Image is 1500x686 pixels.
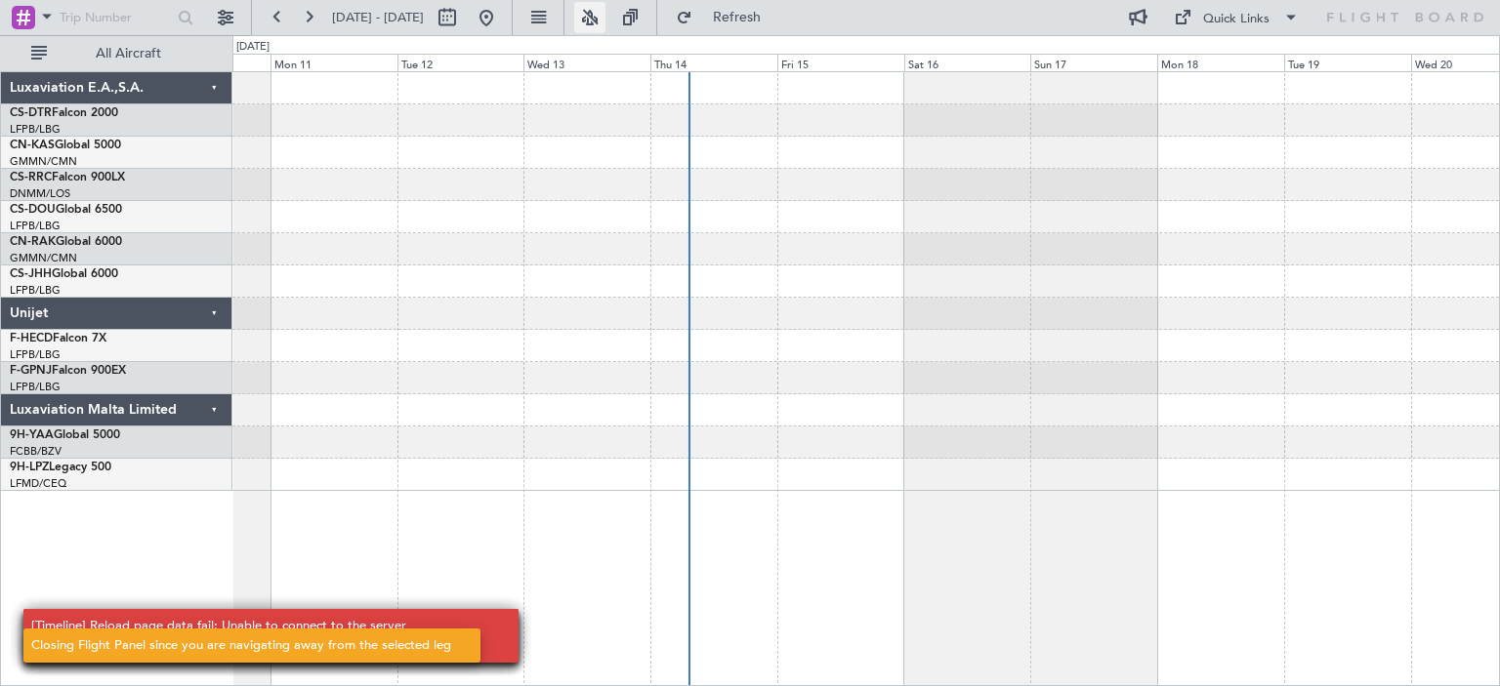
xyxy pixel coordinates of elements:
[10,219,61,233] a: LFPB/LBG
[777,54,904,71] div: Fri 15
[10,154,77,169] a: GMMN/CMN
[51,47,206,61] span: All Aircraft
[10,172,52,183] span: CS-RRC
[10,283,61,298] a: LFPB/LBG
[904,54,1031,71] div: Sat 16
[1030,54,1157,71] div: Sun 17
[10,186,70,201] a: DNMM/LOS
[10,268,118,280] a: CS-JHHGlobal 6000
[10,429,54,441] span: 9H-YAA
[10,333,106,344] a: F-HECDFalcon 7X
[10,444,62,459] a: FCBB/BZV
[10,140,121,151] a: CN-KASGlobal 5000
[523,54,650,71] div: Wed 13
[10,107,52,119] span: CS-DTR
[10,204,56,216] span: CS-DOU
[10,236,122,248] a: CN-RAKGlobal 6000
[60,3,172,32] input: Trip Number
[10,365,126,377] a: F-GPNJFalcon 900EX
[31,636,451,656] div: Closing Flight Panel since you are navigating away from the selected leg
[10,365,52,377] span: F-GPNJ
[21,38,212,69] button: All Aircraft
[10,107,118,119] a: CS-DTRFalcon 2000
[1157,54,1284,71] div: Mon 18
[696,11,778,24] span: Refresh
[236,39,270,56] div: [DATE]
[397,54,524,71] div: Tue 12
[10,476,66,491] a: LFMD/CEQ
[10,462,49,473] span: 9H-LPZ
[667,2,784,33] button: Refresh
[650,54,777,71] div: Thu 14
[10,380,61,394] a: LFPB/LBG
[10,333,53,344] span: F-HECD
[10,204,122,216] a: CS-DOUGlobal 6500
[10,251,77,265] a: GMMN/CMN
[1284,54,1411,71] div: Tue 19
[10,462,111,473] a: 9H-LPZLegacy 500
[10,347,61,362] a: LFPB/LBG
[271,54,397,71] div: Mon 11
[10,268,52,280] span: CS-JHH
[332,9,424,26] span: [DATE] - [DATE]
[10,122,61,137] a: LFPB/LBG
[10,172,125,183] a: CS-RRCFalcon 900LX
[10,429,120,441] a: 9H-YAAGlobal 5000
[10,236,56,248] span: CN-RAK
[10,140,55,151] span: CN-KAS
